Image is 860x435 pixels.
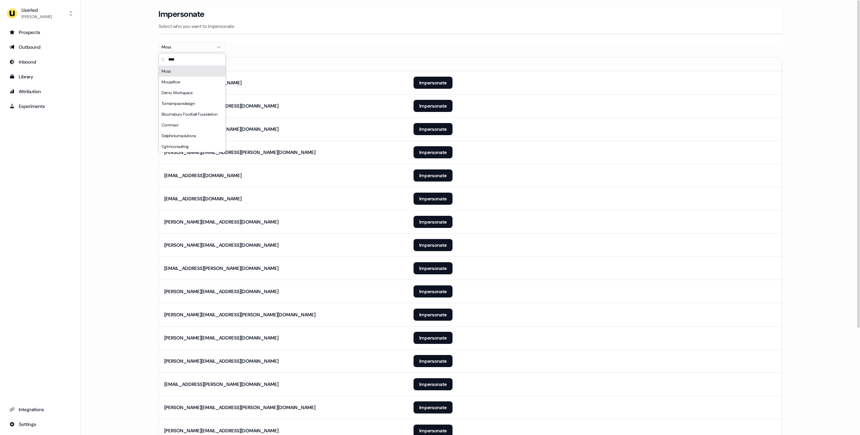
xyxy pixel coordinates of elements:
a: Go to templates [5,71,75,82]
th: Email [159,57,408,71]
div: Bloomsbury Football Foundation [159,109,225,120]
button: Impersonate [414,216,453,228]
div: [PERSON_NAME][EMAIL_ADDRESS][DOMAIN_NAME] [164,219,278,225]
button: Impersonate [414,193,453,205]
div: [EMAIL_ADDRESS][PERSON_NAME][DOMAIN_NAME] [164,265,278,272]
div: Delphiniumsolutions [159,130,225,141]
div: Moss [159,66,225,77]
div: Demo Workspace [159,87,225,98]
a: Go to Inbound [5,56,75,67]
button: Impersonate [414,262,453,274]
div: Library [9,73,71,80]
div: Integrations [9,406,71,413]
button: Impersonate [414,169,453,182]
div: [PERSON_NAME][EMAIL_ADDRESS][DOMAIN_NAME] [164,334,278,341]
div: [PERSON_NAME][EMAIL_ADDRESS][DOMAIN_NAME] [164,427,278,434]
button: Impersonate [414,332,453,344]
div: Tomsimpsondesign [159,98,225,109]
div: Suggestions [159,66,225,152]
div: Inbound [9,58,71,65]
div: Moss [162,44,212,50]
h3: Impersonate [159,9,205,19]
div: [PERSON_NAME][EMAIL_ADDRESS][PERSON_NAME][DOMAIN_NAME] [164,404,315,411]
button: Moss [159,42,226,52]
a: Go to attribution [5,86,75,97]
div: Experiments [9,103,71,110]
button: Impersonate [414,146,453,158]
div: Attribution [9,88,71,95]
div: Cgtmconsulting [159,141,225,152]
div: [PERSON_NAME][EMAIL_ADDRESS][DOMAIN_NAME] [164,242,278,248]
a: Go to outbound experience [5,42,75,52]
button: Impersonate [414,77,453,89]
div: [PERSON_NAME][EMAIL_ADDRESS][PERSON_NAME][DOMAIN_NAME] [164,149,315,156]
a: Go to integrations [5,419,75,430]
a: Go to experiments [5,101,75,112]
div: [PERSON_NAME][EMAIL_ADDRESS][PERSON_NAME][DOMAIN_NAME] [164,311,315,318]
div: [EMAIL_ADDRESS][PERSON_NAME][DOMAIN_NAME] [164,381,278,388]
div: [PERSON_NAME] [21,13,52,20]
p: Select who you want to impersonate [159,23,782,30]
button: Impersonate [414,378,453,390]
button: Impersonate [414,309,453,321]
button: Impersonate [414,123,453,135]
button: Impersonate [414,239,453,251]
div: [EMAIL_ADDRESS][DOMAIN_NAME] [164,195,242,202]
div: [PERSON_NAME][EMAIL_ADDRESS][DOMAIN_NAME] [164,288,278,295]
div: Prospects [9,29,71,36]
button: Impersonate [414,355,453,367]
button: Impersonate [414,285,453,298]
div: Settings [9,421,71,428]
a: Go to integrations [5,404,75,415]
button: Impersonate [414,401,453,413]
div: [EMAIL_ADDRESS][DOMAIN_NAME] [164,172,242,179]
button: Impersonate [414,100,453,112]
button: Userled[PERSON_NAME] [5,5,75,22]
div: Userled [21,7,52,13]
div: Mouseflow [159,77,225,87]
div: Commsor [159,120,225,130]
div: Outbound [9,44,71,50]
a: Go to prospects [5,27,75,38]
div: [PERSON_NAME][EMAIL_ADDRESS][DOMAIN_NAME] [164,358,278,364]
